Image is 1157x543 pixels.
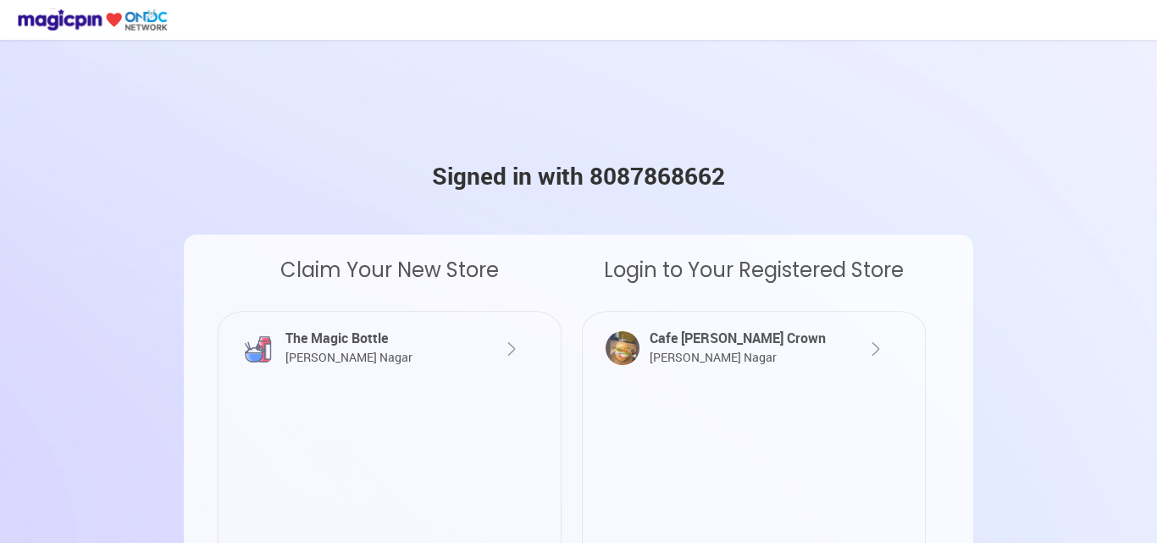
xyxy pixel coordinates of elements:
[650,349,777,365] span: [PERSON_NAME] Nagar
[241,331,275,365] img: 4Tfm5FcuBdp-fftZ9k5PFQH6tGHzZydxjnTERkVA3M00avNoUdj7QfV_sb3GLrQqZSW6_6f6iyFzqvrDWe8DQyQLj50
[432,158,725,192] div: Signed in with 8087868662
[645,329,833,368] div: Cafe [PERSON_NAME] Crown
[285,349,412,365] span: [PERSON_NAME] Nagar
[17,8,168,31] img: ondc-logo-new-small.8a59708e.svg
[281,329,468,368] div: The Magic Bottle
[606,331,639,365] img: t5pbPPFmcig9-gFRlEFz97A7c4EZTfkZIBX_eEM-zoJvmzY19Ygelnwg-XGngKBSSeo3D2g35bV0ENvHhBtxU915pjTrHCWHw...
[501,339,522,359] img: XlYOYvQ0gw0A81AM9AMNAPNQDPQDDQDzUAz0AxsaeAhO5CPe0h6BFsAAAAASUVORK5CYII=
[582,255,926,285] div: Login to Your Registered Store
[866,339,886,359] img: XlYOYvQ0gw0A81AM9AMNAPNQDPQDDQDzUAz0AxsaeAhO5CPe0h6BFsAAAAASUVORK5CYII=
[218,255,562,285] div: Claim Your New Store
